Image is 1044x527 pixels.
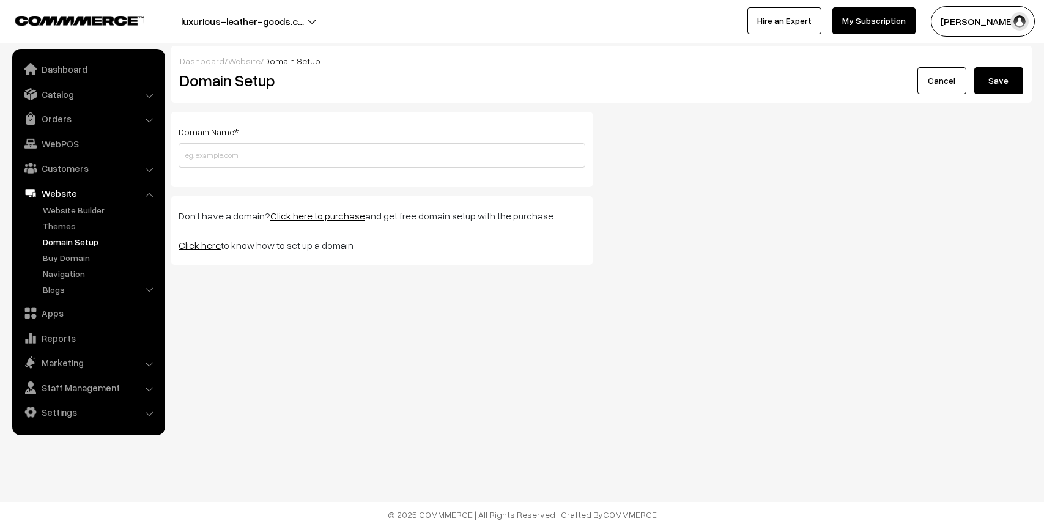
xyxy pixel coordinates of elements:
[40,267,161,280] a: Navigation
[179,208,585,223] p: Don’t have a domain? and get free domain setup with the purchase
[180,71,736,90] h2: Domain Setup
[15,327,161,349] a: Reports
[15,133,161,155] a: WebPOS
[917,67,966,94] a: Cancel
[40,235,161,248] a: Domain Setup
[747,7,821,34] a: Hire an Expert
[179,143,585,168] input: eg. example.com
[179,238,585,252] p: to know how to set up a domain
[15,401,161,423] a: Settings
[15,108,161,130] a: Orders
[180,56,224,66] a: Dashboard
[15,182,161,204] a: Website
[270,210,365,222] a: Click here to purchase
[179,239,221,251] a: Click here
[931,6,1035,37] button: [PERSON_NAME]
[1010,12,1029,31] img: user
[228,56,261,66] a: Website
[15,12,122,27] a: COMMMERCE
[15,302,161,324] a: Apps
[40,219,161,232] a: Themes
[40,251,161,264] a: Buy Domain
[15,157,161,179] a: Customers
[15,377,161,399] a: Staff Management
[15,16,144,25] img: COMMMERCE
[15,58,161,80] a: Dashboard
[15,83,161,105] a: Catalog
[40,283,161,296] a: Blogs
[264,56,320,66] span: Domain Setup
[603,509,657,520] a: COMMMERCE
[832,7,916,34] a: My Subscription
[40,204,161,216] a: Website Builder
[138,6,347,37] button: luxurious-leather-goods.c…
[179,125,239,138] label: Domain Name
[974,67,1023,94] button: Save
[180,54,1023,67] div: / /
[15,352,161,374] a: Marketing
